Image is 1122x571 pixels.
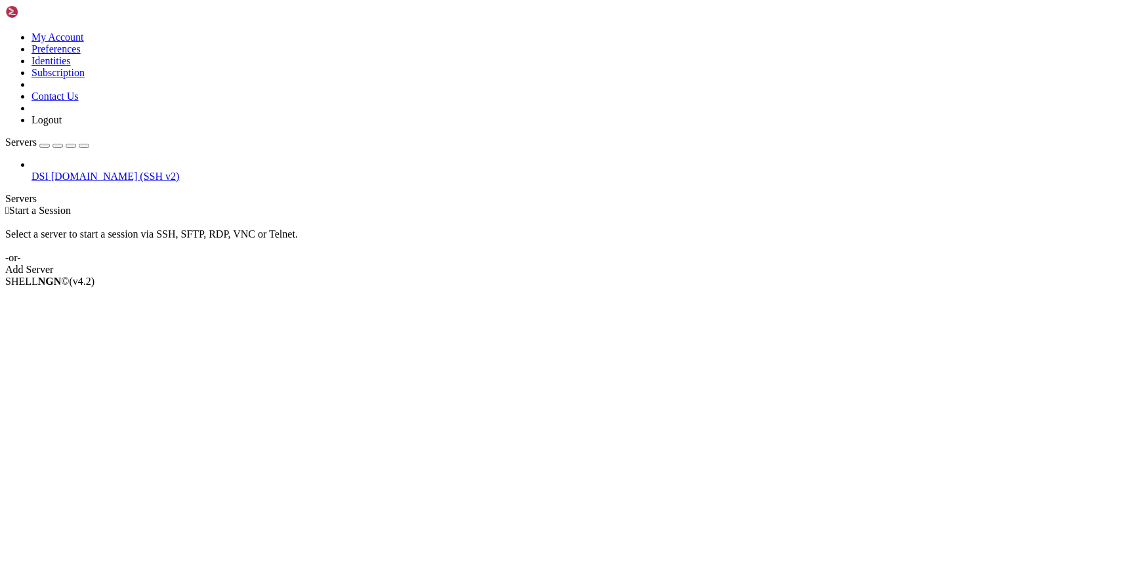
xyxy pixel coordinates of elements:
a: Logout [31,114,62,125]
div: Select a server to start a session via SSH, SFTP, RDP, VNC or Telnet. -or- [5,217,1117,264]
a: Subscription [31,67,85,78]
span:  [5,205,9,216]
span: Start a Session [9,205,71,216]
li: DSI [DOMAIN_NAME] (SSH v2) [31,159,1117,182]
span: [DOMAIN_NAME] (SSH v2) [51,171,180,182]
img: Shellngn [5,5,81,18]
div: Add Server [5,264,1117,276]
span: Servers [5,137,37,148]
a: DSI [DOMAIN_NAME] (SSH v2) [31,171,1117,182]
span: 4.2.0 [70,276,95,287]
div: Servers [5,193,1117,205]
span: DSI [31,171,49,182]
span: SHELL © [5,276,94,287]
a: Identities [31,55,71,66]
a: My Account [31,32,84,43]
b: NGN [38,276,62,287]
a: Servers [5,137,89,148]
a: Preferences [31,43,81,54]
a: Contact Us [31,91,79,102]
